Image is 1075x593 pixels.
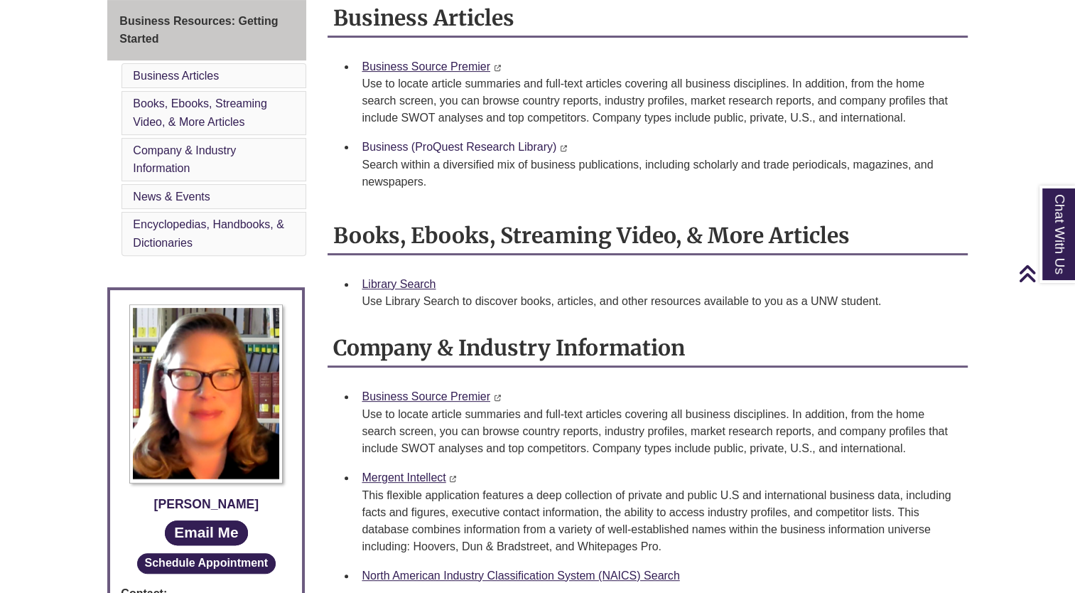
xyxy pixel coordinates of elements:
a: News & Events [133,191,210,203]
i: This link opens in a new window [560,145,568,151]
a: Business (ProQuest Research Library) [362,141,556,153]
a: Library Search [362,278,436,290]
div: Use to locate article summaries and full-text articles covering all business disciplines. In addi... [362,75,956,127]
i: This link opens in a new window [493,395,501,401]
i: This link opens in a new window [493,65,501,71]
div: This flexible application features a deep collection of private and public U.S and international ... [362,487,956,555]
a: Back to Top [1018,264,1071,283]
a: Business Source Premier [362,390,490,402]
span: Business Resources: Getting Started [119,15,278,46]
a: North American Industry Classification System (NAICS) Search [362,570,679,582]
a: Company & Industry Information [133,144,236,175]
h2: Books, Ebooks, Streaming Video, & More Articles [328,218,967,255]
a: Encyclopedias, Handbooks, & Dictionaries [133,218,284,249]
a: Profile Photo [PERSON_NAME] [121,304,291,514]
a: Business Source Premier [362,60,490,73]
p: Search within a diversified mix of business publications, including scholarly and trade periodica... [362,156,956,191]
a: Business Articles [133,70,219,82]
a: Email Me [165,520,248,545]
a: Mergent Intellect [362,471,445,484]
img: Profile Photo [129,304,283,484]
button: Schedule Appointment [137,553,276,573]
div: Use Library Search to discover books, articles, and other resources available to you as a UNW stu... [362,293,956,310]
a: Books, Ebooks, Streaming Video, & More Articles [133,97,267,128]
i: This link opens in a new window [449,476,457,482]
div: Use to locate article summaries and full-text articles covering all business disciplines. In addi... [362,406,956,457]
div: [PERSON_NAME] [121,494,291,514]
h2: Company & Industry Information [328,330,967,368]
